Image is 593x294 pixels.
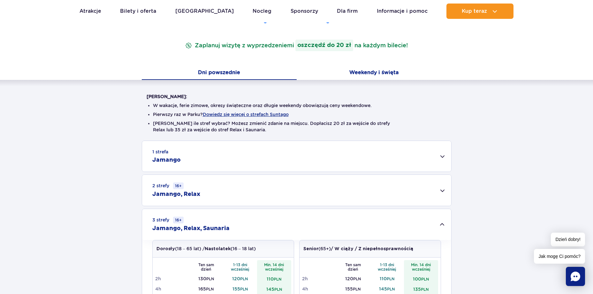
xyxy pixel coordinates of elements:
small: 1 strefa [152,149,168,155]
th: Min. 14 dni wcześniej [257,260,291,274]
li: W wakacje, ferie zimowe, okresy świąteczne oraz długie weekendy obowiązują ceny weekendowe. [153,102,440,109]
small: PLN [206,276,214,281]
li: Pierwszy raz w Parku? [153,111,440,118]
td: 120 [223,274,257,284]
td: 2h [302,274,336,284]
td: 100 [404,274,438,284]
td: 4h [155,284,189,294]
small: PLN [421,287,429,292]
small: PLN [387,287,395,291]
small: PLN [387,276,394,281]
td: 145 [370,284,404,294]
li: [PERSON_NAME] ile stref wybrać? Możesz zmienić zdanie na miejscu. Dopłacisz 20 zł za wejście do s... [153,120,440,133]
td: 145 [257,284,291,294]
button: Weekendy i święta [297,66,452,80]
button: Dowiedz się więcej o strefach Suntago [203,112,289,117]
td: 4h [302,284,336,294]
th: 1-13 dni wcześniej [223,260,257,274]
small: 16+ [173,217,184,223]
div: Chat [566,267,585,286]
strong: [PERSON_NAME]: [147,94,187,99]
strong: / W ciąży / Z niepełnosprawnością [331,247,413,251]
strong: Dorosły [156,247,175,251]
a: Bilety i oferta [120,4,156,19]
small: PLN [240,276,248,281]
small: PLN [353,287,361,291]
span: Jak mogę Ci pomóc? [534,249,585,264]
td: 135 [404,284,438,294]
a: Informacje i pomoc [377,4,428,19]
th: Min. 14 dni wcześniej [404,260,438,274]
td: 110 [257,274,291,284]
strong: oszczędź do 20 zł [295,40,353,51]
small: PLN [206,287,214,291]
td: 2h [155,274,189,284]
small: PLN [421,277,429,282]
h2: Jamango, Relax [152,190,200,198]
h2: Jamango [152,156,181,164]
small: PLN [240,287,248,291]
small: 2 strefy [152,182,184,189]
td: 130 [189,274,223,284]
a: [GEOGRAPHIC_DATA] [175,4,234,19]
h2: Jamango, Relax, Saunaria [152,225,230,232]
a: Sponsorzy [291,4,318,19]
th: 1-13 dni wcześniej [370,260,404,274]
small: 3 strefy [152,217,184,223]
small: PLN [274,287,282,292]
td: 110 [370,274,404,284]
th: Ten sam dzień [189,260,223,274]
strong: Senior [303,247,318,251]
small: PLN [353,276,361,281]
p: (65+) [303,245,413,252]
a: Atrakcje [80,4,101,19]
span: Dzień dobry! [551,233,585,246]
td: 120 [336,274,370,284]
td: 155 [336,284,370,294]
small: 16+ [173,182,184,189]
th: Ten sam dzień [336,260,370,274]
small: PLN [274,277,281,282]
strong: Nastolatek [205,247,231,251]
td: 165 [189,284,223,294]
a: Dla firm [337,4,358,19]
a: Nocleg [253,4,271,19]
td: 155 [223,284,257,294]
span: Kup teraz [462,8,487,14]
p: Zaplanuj wizytę z wyprzedzeniem na każdym bilecie! [184,40,409,51]
button: Kup teraz [446,4,513,19]
p: (18 – 65 lat) / (16 – 18 lat) [156,245,256,252]
button: Dni powszednie [142,66,297,80]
